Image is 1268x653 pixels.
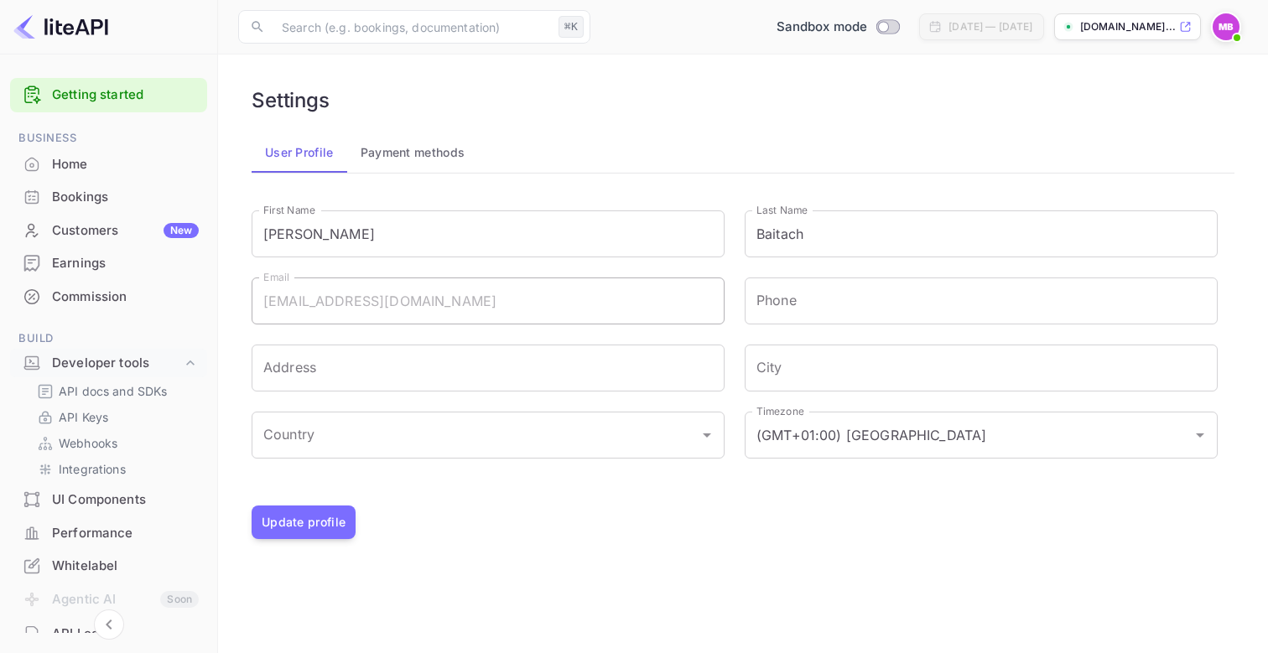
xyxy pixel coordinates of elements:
input: First Name [252,210,725,257]
div: Performance [10,517,207,550]
p: API docs and SDKs [59,382,168,400]
div: Bookings [52,188,199,207]
div: Developer tools [10,349,207,378]
label: Email [263,270,289,284]
button: Update profile [252,505,356,539]
label: First Name [263,203,315,217]
span: Build [10,329,207,348]
input: Last Name [745,210,1218,257]
input: phone [745,277,1218,324]
div: Commission [10,281,207,314]
a: API docs and SDKs [37,382,194,400]
button: Collapse navigation [94,609,124,640]
div: UI Components [10,484,207,516]
p: Integrations [59,460,126,478]
p: Webhooks [59,434,117,452]
div: Home [10,148,207,181]
input: Search (e.g. bookings, documentation) [272,10,552,44]
a: Webhooks [37,434,194,452]
a: Earnings [10,247,207,278]
div: Bookings [10,181,207,214]
div: Developer tools [52,354,182,373]
div: Earnings [10,247,207,280]
a: UI Components [10,484,207,515]
a: API Keys [37,408,194,426]
button: User Profile [252,132,347,173]
img: LiteAPI logo [13,13,108,40]
p: [DOMAIN_NAME]... [1080,19,1176,34]
div: Switch to Production mode [770,18,907,37]
div: [DATE] — [DATE] [948,19,1032,34]
span: Business [10,129,207,148]
a: Integrations [37,460,194,478]
div: Customers [52,221,199,241]
div: New [164,223,199,238]
button: Open [1188,423,1212,447]
span: Sandbox mode [777,18,868,37]
img: Mehdi Baitach [1213,13,1239,40]
div: Performance [52,524,199,543]
div: Webhooks [30,431,200,455]
input: Email [252,277,725,324]
a: Performance [10,517,207,548]
div: API Keys [30,405,200,429]
div: account-settings tabs [252,132,1234,173]
div: Integrations [30,457,200,481]
label: Timezone [756,404,803,418]
div: Earnings [52,254,199,273]
div: UI Components [52,490,199,510]
a: API Logs [10,618,207,649]
input: City [745,345,1218,391]
div: Whitelabel [52,557,199,576]
a: Home [10,148,207,179]
div: Home [52,155,199,174]
input: Country [259,419,692,451]
div: CustomersNew [10,215,207,247]
a: Commission [10,281,207,312]
div: API docs and SDKs [30,379,200,403]
p: API Keys [59,408,108,426]
a: Getting started [52,86,199,105]
a: CustomersNew [10,215,207,246]
a: Whitelabel [10,550,207,581]
a: Bookings [10,181,207,212]
div: ⌘K [559,16,584,38]
input: Address [252,345,725,391]
div: API Logs [52,624,199,644]
div: Getting started [10,78,207,112]
div: Commission [52,288,199,307]
div: Whitelabel [10,550,207,583]
button: Payment methods [347,132,479,173]
button: Open [695,423,719,447]
label: Last Name [756,203,808,217]
h6: Settings [252,88,330,112]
